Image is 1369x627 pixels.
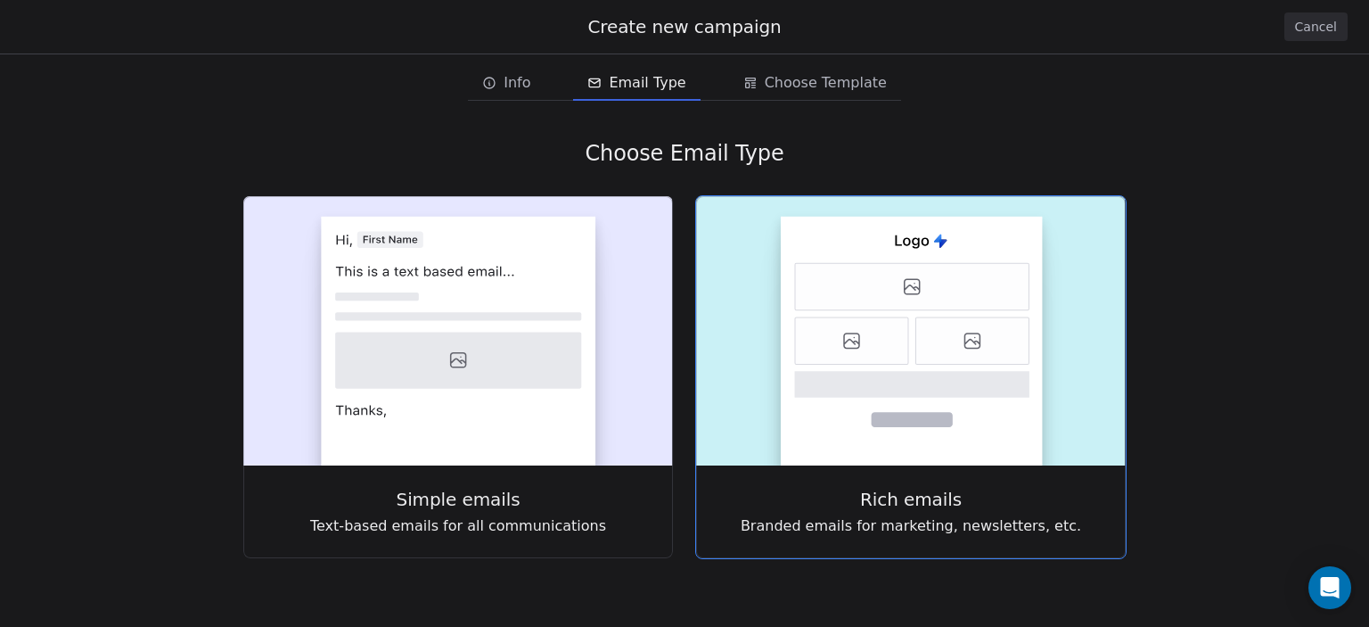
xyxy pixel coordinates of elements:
[609,72,685,94] span: Email Type
[504,72,530,94] span: Info
[741,516,1081,537] span: Branded emails for marketing, newsletters, etc.
[1284,12,1348,41] button: Cancel
[242,140,1127,167] div: Choose Email Type
[860,487,962,512] span: Rich emails
[468,65,901,101] div: email creation steps
[21,14,1348,39] div: Create new campaign
[310,516,606,537] span: Text-based emails for all communications
[765,72,887,94] span: Choose Template
[1308,566,1351,609] div: Open Intercom Messenger
[397,487,521,512] span: Simple emails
